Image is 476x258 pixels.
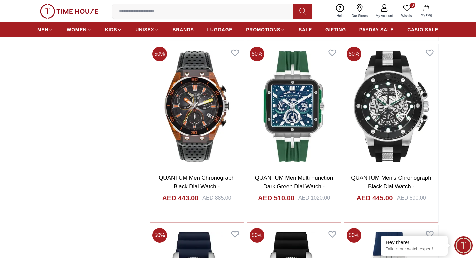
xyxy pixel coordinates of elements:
a: QUANTUM Men Multi Function Dark Green Dial Watch - PWG1102.377 [255,175,333,198]
a: PAYDAY SALE [359,24,394,36]
a: KIDS [105,24,122,36]
h4: AED 445.00 [356,193,393,203]
a: QUANTUM Men Chronograph Black Dial Watch - PWG1107.051 [159,175,235,198]
a: BRANDS [173,24,194,36]
h4: AED 510.00 [258,193,294,203]
img: QUANTUM Men Chronograph Black Dial Watch - PWG1107.051 [150,44,244,168]
div: AED 1020.00 [298,194,330,202]
span: 50 % [250,47,264,61]
span: BRANDS [173,26,194,33]
a: Our Stores [348,3,372,20]
img: QUANTUM Men Multi Function Dark Green Dial Watch - PWG1102.377 [247,44,341,168]
span: My Account [373,13,396,18]
a: MEN [37,24,53,36]
span: GIFTING [325,26,346,33]
div: Chat Widget [454,236,473,255]
a: LUGGAGE [207,24,233,36]
a: 0Wishlist [397,3,417,20]
span: Wishlist [399,13,415,18]
img: QUANTUM Men's Chronograph Black Dial Watch - HNG535.351 [344,44,438,168]
a: SALE [299,24,312,36]
span: UNISEX [135,26,154,33]
span: My Bag [418,13,435,18]
span: 50 % [250,228,264,243]
span: LUGGAGE [207,26,233,33]
div: AED 885.00 [202,194,231,202]
p: Talk to our watch expert! [386,246,443,252]
span: SALE [299,26,312,33]
div: Hey there! [386,239,443,246]
a: UNISEX [135,24,159,36]
span: 50 % [152,228,167,243]
span: 0 [410,3,415,8]
a: Help [333,3,348,20]
button: My Bag [417,3,436,19]
h4: AED 443.00 [162,193,198,203]
span: MEN [37,26,48,33]
img: ... [40,4,98,19]
span: Our Stores [349,13,370,18]
span: PROMOTIONS [246,26,280,33]
span: KIDS [105,26,117,33]
span: 50 % [152,47,167,61]
span: PAYDAY SALE [359,26,394,33]
span: WOMEN [67,26,87,33]
a: QUANTUM Men's Chronograph Black Dial Watch - HNG535.351 [351,175,431,198]
span: 50 % [347,228,361,243]
span: Help [334,13,346,18]
a: WOMEN [67,24,92,36]
a: PROMOTIONS [246,24,285,36]
div: AED 890.00 [397,194,426,202]
a: CASIO SALE [407,24,438,36]
span: CASIO SALE [407,26,438,33]
a: GIFTING [325,24,346,36]
span: 50 % [347,47,361,61]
